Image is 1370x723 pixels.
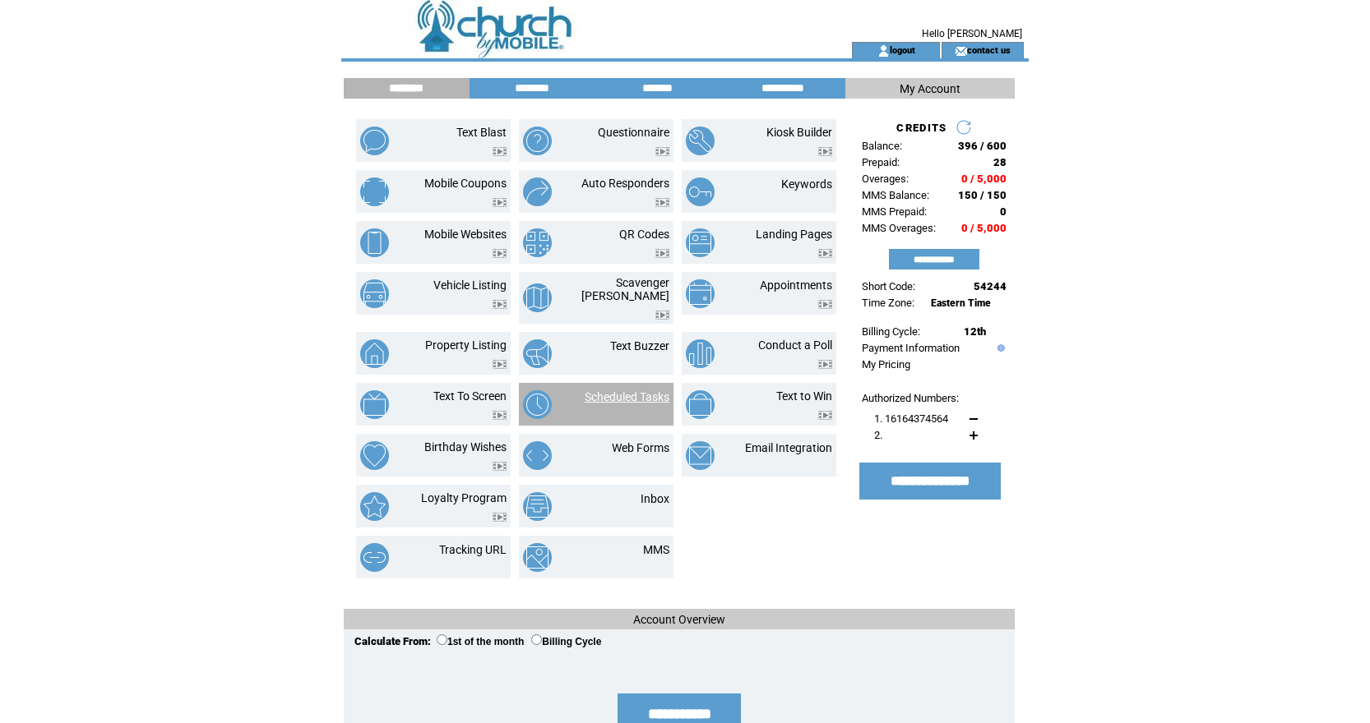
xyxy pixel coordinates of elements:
img: video.png [655,198,669,207]
span: 150 / 150 [958,189,1007,201]
span: CREDITS [896,122,947,134]
img: loyalty-program.png [360,492,389,521]
span: Overages: [862,173,909,185]
a: Keywords [781,177,832,191]
img: video.png [655,249,669,258]
input: Billing Cycle [531,634,542,645]
a: Inbox [641,492,669,505]
a: Loyalty Program [421,491,507,504]
img: mobile-websites.png [360,228,389,257]
label: Billing Cycle [531,636,601,647]
a: contact us [967,44,1011,55]
span: 0 [1000,205,1007,218]
span: 1. 16164374564 [874,412,948,425]
img: auto-responders.png [523,177,552,206]
a: Birthday Wishes [424,440,507,454]
a: Text to Win [776,389,832,403]
span: MMS Balance: [862,189,929,201]
img: kiosk-builder.png [686,127,715,155]
img: mobile-coupons.png [360,177,389,206]
a: QR Codes [619,228,669,241]
img: scheduled-tasks.png [523,390,552,419]
img: scavenger-hunt.png [523,283,552,312]
img: text-to-win.png [686,390,715,419]
img: questionnaire.png [523,127,552,155]
a: Scavenger [PERSON_NAME] [581,276,669,302]
img: video.png [493,360,507,369]
a: Vehicle Listing [433,279,507,292]
span: My Account [900,82,960,95]
img: keywords.png [686,177,715,206]
img: video.png [493,462,507,471]
a: Kiosk Builder [766,126,832,139]
a: Mobile Coupons [424,177,507,190]
span: Billing Cycle: [862,325,920,338]
span: Eastern Time [931,297,991,309]
img: video.png [655,311,669,320]
span: MMS Prepaid: [862,205,927,218]
span: Calculate From: [354,635,431,647]
img: video.png [493,198,507,207]
img: video.png [493,147,507,156]
span: Prepaid: [862,156,900,168]
a: Mobile Websites [424,228,507,241]
span: Account Overview [633,613,725,626]
span: MMS Overages: [862,222,936,234]
a: My Pricing [862,358,910,371]
img: birthday-wishes.png [360,441,389,470]
span: 12th [964,325,986,338]
img: text-blast.png [360,127,389,155]
img: mms.png [523,543,552,572]
a: Questionnaire [598,126,669,139]
img: inbox.png [523,492,552,521]
img: help.gif [993,344,1005,352]
a: Payment Information [862,342,960,354]
img: video.png [493,249,507,258]
img: web-forms.png [523,441,552,470]
span: 2. [874,429,882,441]
img: property-listing.png [360,339,389,368]
img: qr-codes.png [523,228,552,257]
input: 1st of the month [437,634,447,645]
img: text-to-screen.png [360,390,389,419]
img: vehicle-listing.png [360,279,389,308]
img: contact_us_icon.gif [955,44,967,58]
img: video.png [493,411,507,420]
img: conduct-a-poll.png [686,339,715,368]
a: logout [890,44,915,55]
img: text-buzzer.png [523,339,552,368]
img: video.png [818,147,832,156]
img: video.png [493,300,507,309]
label: 1st of the month [437,636,524,647]
span: 54244 [974,280,1007,292]
a: MMS [643,543,669,556]
span: Short Code: [862,280,915,292]
a: Landing Pages [756,228,832,241]
span: Authorized Numbers: [862,392,959,404]
img: video.png [818,411,832,420]
img: video.png [818,249,832,258]
span: 0 / 5,000 [961,222,1007,234]
span: 0 / 5,000 [961,173,1007,185]
a: Tracking URL [439,543,507,556]
img: landing-pages.png [686,228,715,257]
a: Conduct a Poll [758,338,832,352]
img: account_icon.gif [877,44,890,58]
a: Auto Responders [581,177,669,190]
img: appointments.png [686,279,715,308]
a: Email Integration [745,441,832,454]
img: video.png [655,147,669,156]
span: 396 / 600 [958,140,1007,152]
img: email-integration.png [686,441,715,470]
a: Scheduled Tasks [585,390,669,403]
span: Time Zone: [862,297,914,309]
a: Text Blast [456,126,507,139]
img: video.png [818,360,832,369]
span: Hello [PERSON_NAME] [922,28,1022,39]
span: 28 [993,156,1007,168]
a: Property Listing [425,338,507,352]
img: video.png [493,513,507,522]
a: Text To Screen [433,389,507,403]
img: tracking-url.png [360,543,389,572]
a: Web Forms [612,441,669,454]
